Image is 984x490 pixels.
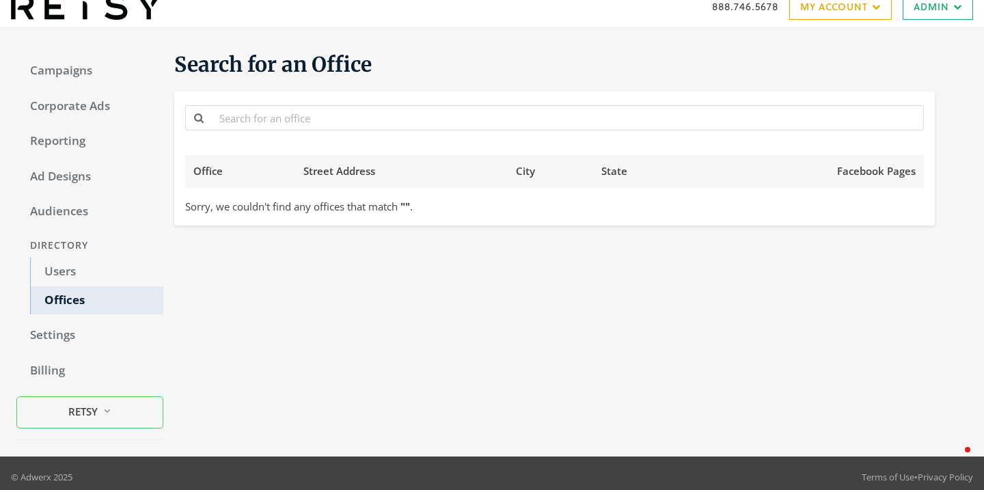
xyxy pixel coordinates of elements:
[400,200,410,213] strong: " "
[16,198,163,226] a: Audiences
[295,155,508,187] th: Street Address
[695,155,924,187] th: Facebook Pages
[30,258,163,286] a: Users
[16,233,163,258] div: Directory
[593,155,695,187] th: State
[16,163,163,191] a: Ad Designs
[862,470,973,484] div: •
[938,444,970,476] iframe: Intercom live chat
[16,57,163,85] a: Campaigns
[68,404,98,420] span: RETSY
[185,199,924,215] div: Sorry, we couldn't find any offices that match .
[16,127,163,156] a: Reporting
[918,471,973,483] a: Privacy Policy
[194,113,204,123] i: Search for an office
[185,155,295,187] th: Office
[16,92,163,121] a: Corporate Ads
[174,51,372,77] span: Search for an Office
[211,105,924,131] input: Search for an office
[11,470,72,484] p: © Adwerx 2025
[862,471,914,483] a: Terms of Use
[16,321,163,350] a: Settings
[16,396,163,428] button: RETSY
[508,155,593,187] th: City
[30,286,163,315] a: Offices
[16,357,163,385] a: Billing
